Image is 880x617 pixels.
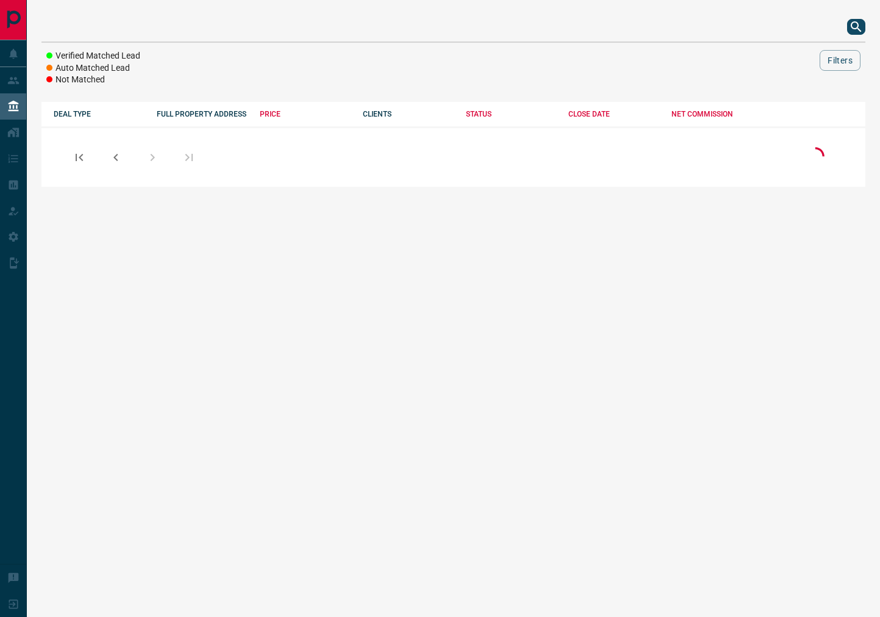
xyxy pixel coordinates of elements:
div: FULL PROPERTY ADDRESS [157,110,248,118]
li: Auto Matched Lead [46,62,140,74]
div: Loading [803,144,828,170]
li: Verified Matched Lead [46,50,140,62]
button: Filters [820,50,860,71]
div: CLIENTS [363,110,454,118]
button: search button [847,19,865,35]
div: PRICE [260,110,351,118]
div: DEAL TYPE [54,110,145,118]
div: NET COMMISSION [671,110,762,118]
div: STATUS [466,110,557,118]
div: CLOSE DATE [568,110,659,118]
li: Not Matched [46,74,140,86]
